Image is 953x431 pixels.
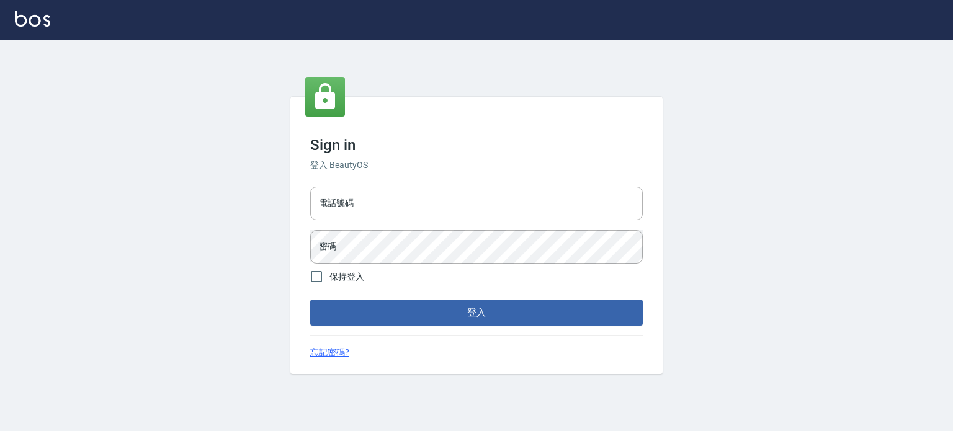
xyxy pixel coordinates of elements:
[329,270,364,283] span: 保持登入
[310,159,643,172] h6: 登入 BeautyOS
[310,300,643,326] button: 登入
[310,346,349,359] a: 忘記密碼?
[310,136,643,154] h3: Sign in
[15,11,50,27] img: Logo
